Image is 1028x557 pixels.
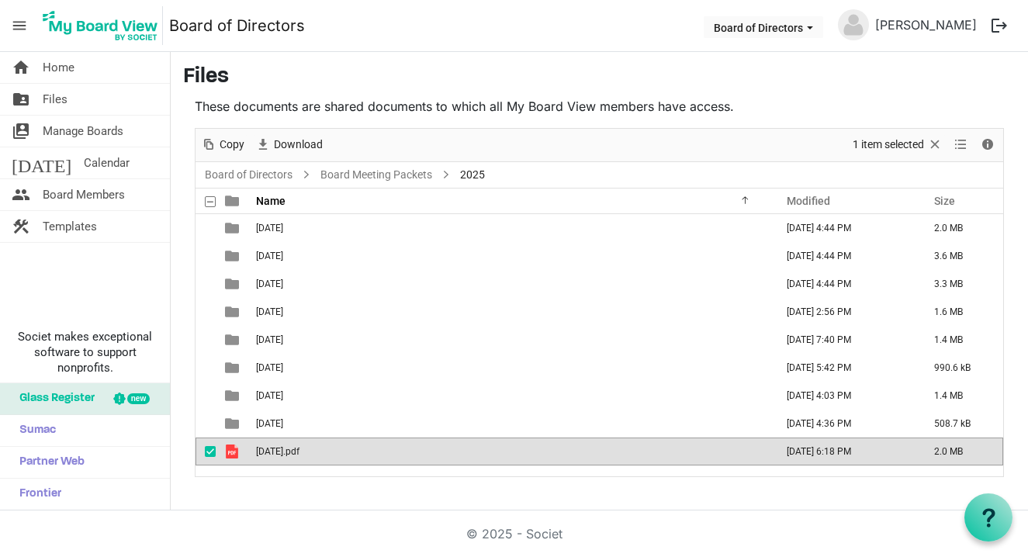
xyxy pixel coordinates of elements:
[5,11,34,40] span: menu
[251,298,770,326] td: 04 Apr 2025 is template cell column header Name
[457,165,488,185] span: 2025
[317,165,435,185] a: Board Meeting Packets
[272,135,324,154] span: Download
[251,382,770,410] td: 07 July 2025 is template cell column header Name
[84,147,130,178] span: Calendar
[38,6,169,45] a: My Board View Logo
[216,382,251,410] td: is template cell column header type
[196,410,216,438] td: checkbox
[250,129,328,161] div: Download
[196,242,216,270] td: checkbox
[256,390,283,401] span: [DATE]
[169,10,305,41] a: Board of Directors
[43,211,97,242] span: Templates
[838,9,869,40] img: no-profile-picture.svg
[851,135,926,154] span: 1 item selected
[216,354,251,382] td: is template cell column header type
[918,410,1003,438] td: 508.7 kB is template cell column header Size
[850,135,946,154] button: Selection
[256,362,283,373] span: [DATE]
[256,306,283,317] span: [DATE]
[43,116,123,147] span: Manage Boards
[251,354,770,382] td: 06 June 2025 is template cell column header Name
[869,9,983,40] a: [PERSON_NAME]
[216,214,251,242] td: is template cell column header type
[974,129,1001,161] div: Details
[918,382,1003,410] td: 1.4 MB is template cell column header Size
[12,52,30,83] span: home
[256,195,286,207] span: Name
[256,334,283,345] span: [DATE]
[770,270,918,298] td: April 03, 2025 4:44 PM column header Modified
[251,214,770,242] td: 01 Jan 2025 is template cell column header Name
[918,354,1003,382] td: 990.6 kB is template cell column header Size
[196,438,216,465] td: checkbox
[12,179,30,210] span: people
[918,326,1003,354] td: 1.4 MB is template cell column header Size
[934,195,955,207] span: Size
[196,382,216,410] td: checkbox
[983,9,1016,42] button: logout
[466,526,562,541] a: © 2025 - Societ
[196,270,216,298] td: checkbox
[12,415,56,446] span: Sumac
[216,410,251,438] td: is template cell column header type
[195,97,1004,116] p: These documents are shared documents to which all My Board View members have access.
[256,223,283,234] span: [DATE]
[38,6,163,45] img: My Board View Logo
[948,129,974,161] div: View
[918,270,1003,298] td: 3.3 MB is template cell column header Size
[251,270,770,298] td: 03 Mar 2025 is template cell column header Name
[951,135,970,154] button: View dropdownbutton
[978,135,999,154] button: Details
[704,16,823,38] button: Board of Directors dropdownbutton
[918,298,1003,326] td: 1.6 MB is template cell column header Size
[251,242,770,270] td: 02 Feb 2025 is template cell column header Name
[918,214,1003,242] td: 2.0 MB is template cell column header Size
[770,214,918,242] td: April 03, 2025 4:44 PM column header Modified
[251,438,770,465] td: 09 September 2025.pdf is template cell column header Name
[196,298,216,326] td: checkbox
[770,354,918,382] td: July 18, 2025 5:42 PM column header Modified
[12,383,95,414] span: Glass Register
[918,438,1003,465] td: 2.0 MB is template cell column header Size
[770,438,918,465] td: September 19, 2025 6:18 PM column header Modified
[43,52,74,83] span: Home
[770,298,918,326] td: April 25, 2025 2:56 PM column header Modified
[218,135,246,154] span: Copy
[918,242,1003,270] td: 3.6 MB is template cell column header Size
[202,165,296,185] a: Board of Directors
[770,326,918,354] td: May 16, 2025 7:40 PM column header Modified
[770,242,918,270] td: April 03, 2025 4:44 PM column header Modified
[196,214,216,242] td: checkbox
[256,418,283,429] span: [DATE]
[256,278,283,289] span: [DATE]
[256,251,283,261] span: [DATE]
[253,135,326,154] button: Download
[12,479,61,510] span: Frontier
[251,326,770,354] td: 05 May 2025 is template cell column header Name
[256,446,299,457] span: [DATE].pdf
[216,242,251,270] td: is template cell column header type
[12,84,30,115] span: folder_shared
[43,84,67,115] span: Files
[12,116,30,147] span: switch_account
[183,64,1016,91] h3: Files
[216,326,251,354] td: is template cell column header type
[196,129,250,161] div: Copy
[196,326,216,354] td: checkbox
[787,195,830,207] span: Modified
[770,410,918,438] td: August 22, 2025 4:36 PM column header Modified
[216,270,251,298] td: is template cell column header type
[12,211,30,242] span: construction
[847,129,948,161] div: Clear selection
[199,135,247,154] button: Copy
[127,393,150,404] div: new
[216,438,251,465] td: is template cell column header type
[12,147,71,178] span: [DATE]
[7,329,163,375] span: Societ makes exceptional software to support nonprofits.
[216,298,251,326] td: is template cell column header type
[770,382,918,410] td: July 25, 2025 4:03 PM column header Modified
[196,354,216,382] td: checkbox
[12,447,85,478] span: Partner Web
